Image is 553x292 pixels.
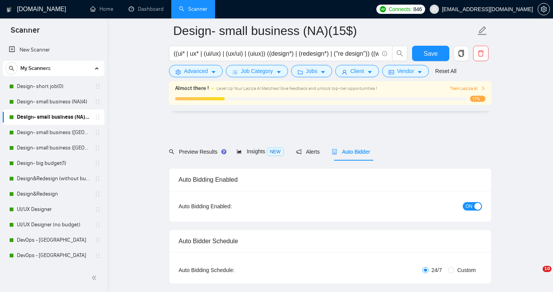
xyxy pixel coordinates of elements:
span: NEW [267,148,284,156]
span: holder [94,252,101,259]
button: userClientcaret-down [335,65,379,77]
a: Design&Redesign (without budget) [17,171,90,186]
span: 17% [470,96,485,102]
span: search [169,149,174,154]
button: search [5,62,18,75]
span: 24/7 [429,266,445,274]
span: ON [465,202,472,211]
button: Train Laziza AI [450,85,485,92]
a: Design&Redesign [17,186,90,202]
span: search [6,66,17,71]
span: 10 [543,266,551,272]
span: right [481,86,485,91]
span: Job Category [241,67,273,75]
span: holder [94,145,101,151]
span: Vendor [397,67,414,75]
span: Auto Bidder [332,149,370,155]
span: 846 [413,5,422,13]
a: New Scanner [9,42,98,58]
span: Level Up Your Laziza AI Matches! Give feedback and unlock top-tier opportunities ! [217,86,377,91]
span: idcard [389,69,394,75]
span: delete [474,50,488,57]
span: bars [232,69,238,75]
span: setting [176,69,181,75]
span: Custom [454,266,479,274]
span: caret-down [367,69,373,75]
span: double-left [91,274,99,282]
span: info-circle [382,51,387,56]
a: homeHome [90,6,113,12]
a: Design- small business ([GEOGRAPHIC_DATA])(15$) [17,125,90,140]
button: setting [538,3,550,15]
a: UI/UX Designer (no budget) [17,217,90,232]
span: Almost there ! [175,84,209,93]
span: Client [350,67,364,75]
div: Auto Bidding Enabled: [179,202,280,211]
input: Scanner name... [173,21,476,40]
button: delete [473,46,488,61]
span: area-chart [237,149,242,154]
span: Connects: [389,5,412,13]
span: caret-down [211,69,216,75]
div: Tooltip anchor [220,148,227,155]
span: My Scanners [20,61,51,76]
span: holder [94,99,101,105]
a: Design- small business (NA)(15$) [17,109,90,125]
span: Save [424,49,437,58]
div: Auto Bidder Schedule [179,230,482,252]
button: idcardVendorcaret-down [382,65,429,77]
span: Scanner [5,25,46,41]
li: New Scanner [3,42,104,58]
button: barsJob Categorycaret-down [226,65,288,77]
span: notification [296,149,301,154]
span: robot [332,149,337,154]
iframe: Intercom live chat [527,266,545,284]
span: holder [94,129,101,136]
span: Advanced [184,67,208,75]
span: search [392,50,407,57]
span: holder [94,206,101,212]
a: searchScanner [179,6,207,12]
span: Alerts [296,149,320,155]
a: Design- big budget(1) [17,156,90,171]
span: holder [94,237,101,243]
a: UI/UX Designer [17,202,90,217]
span: copy [454,50,469,57]
span: holder [94,191,101,197]
span: Insights [237,148,283,154]
span: caret-down [417,69,422,75]
button: copy [454,46,469,61]
span: holder [94,160,101,166]
img: logo [7,3,12,16]
a: Reset All [435,67,456,75]
input: Search Freelance Jobs... [174,49,379,58]
span: holder [94,176,101,182]
a: DevOps - US (no budget) [17,263,90,279]
button: settingAdvancedcaret-down [169,65,223,77]
span: caret-down [276,69,281,75]
img: upwork-logo.png [380,6,386,12]
span: user [342,69,347,75]
div: Auto Bidding Enabled [179,169,482,191]
a: DevOps - [GEOGRAPHIC_DATA] [17,232,90,248]
span: holder [94,222,101,228]
span: holder [94,83,101,90]
span: folder [298,69,303,75]
span: holder [94,114,101,120]
a: setting [538,6,550,12]
a: dashboardDashboard [129,6,164,12]
button: Save [412,46,449,61]
div: Auto Bidding Schedule: [179,266,280,274]
button: search [392,46,407,61]
span: Jobs [306,67,318,75]
span: edit [477,26,487,36]
a: DevOps - [GEOGRAPHIC_DATA] [17,248,90,263]
button: folderJobscaret-down [291,65,333,77]
a: Design- small business (NA)(4) [17,94,90,109]
span: Preview Results [169,149,224,155]
a: Design- small business ([GEOGRAPHIC_DATA])(4) [17,140,90,156]
span: user [432,7,437,12]
a: Design- short job(0) [17,79,90,94]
